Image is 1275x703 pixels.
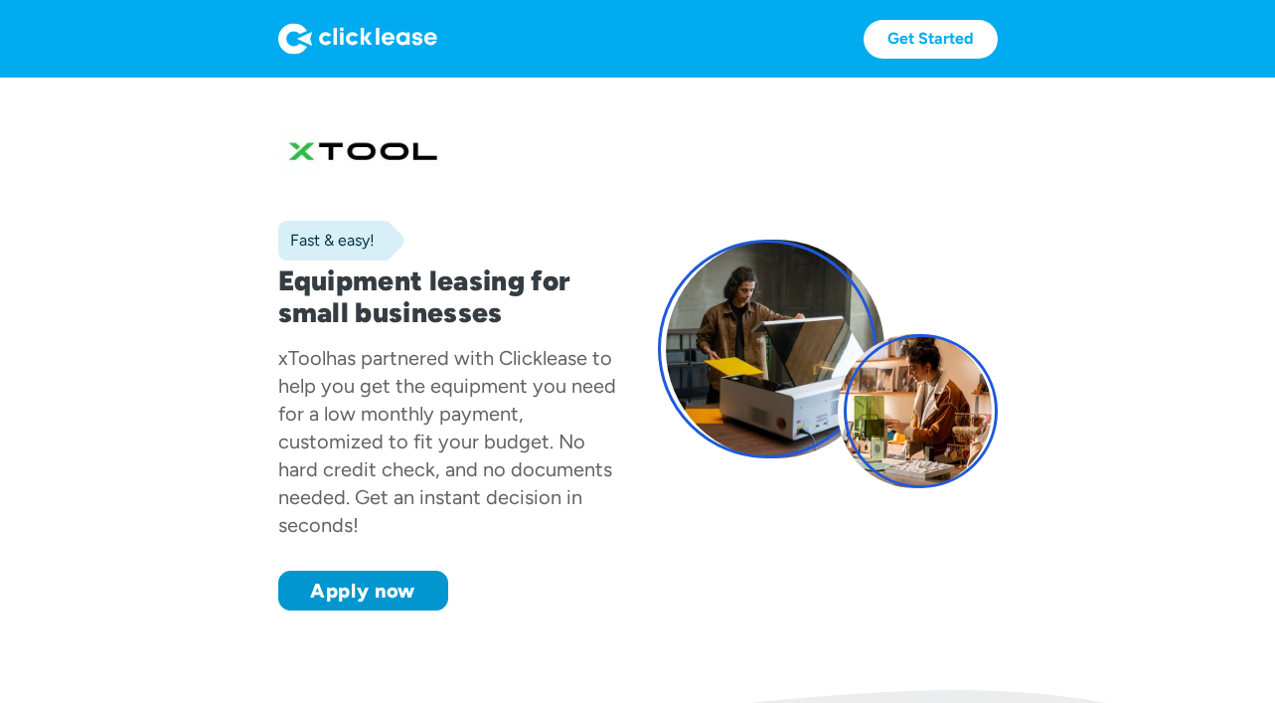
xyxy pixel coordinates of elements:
div: has partnered with Clicklease to help you get the equipment you need for a low monthly payment, c... [278,346,616,537]
a: Get Started [864,20,998,59]
img: Logo [278,23,437,55]
h1: Equipment leasing for small businesses [278,264,618,328]
a: Apply now [278,571,448,611]
div: xTool [278,346,326,370]
div: Fast & easy! [278,231,375,251]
